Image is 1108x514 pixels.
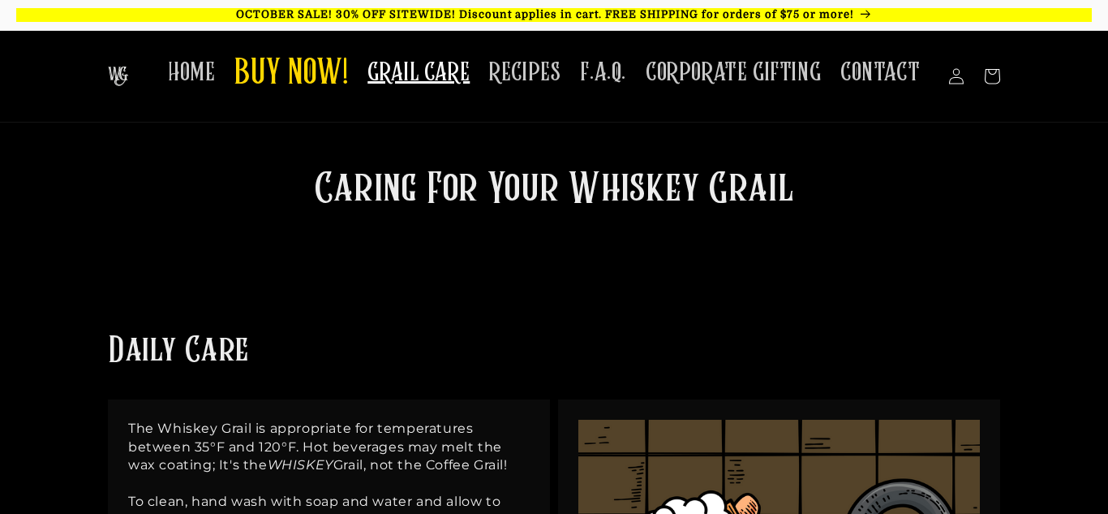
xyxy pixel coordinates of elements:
span: GRAIL CARE [367,57,470,89]
span: RECIPES [489,57,560,89]
h2: Daily Care [108,329,249,375]
a: GRAIL CARE [358,47,479,98]
a: HOME [158,47,225,98]
a: RECIPES [479,47,570,98]
span: F.A.Q. [580,57,626,89]
em: WHISKEY [268,457,333,473]
span: HOME [168,57,215,89]
span: CORPORATE GIFTING [646,57,821,89]
span: CONTACT [840,57,920,89]
img: The Whiskey Grail [108,67,128,86]
p: OCTOBER SALE! 30% OFF SITEWIDE! Discount applies in cart. FREE SHIPPING for orders of $75 or more! [16,8,1092,22]
span: BUY NOW! [234,52,348,97]
a: CORPORATE GIFTING [636,47,831,98]
a: BUY NOW! [225,42,358,106]
a: F.A.Q. [570,47,636,98]
a: CONTACT [831,47,930,98]
h2: Caring For Your Whiskey Grail [238,163,870,218]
